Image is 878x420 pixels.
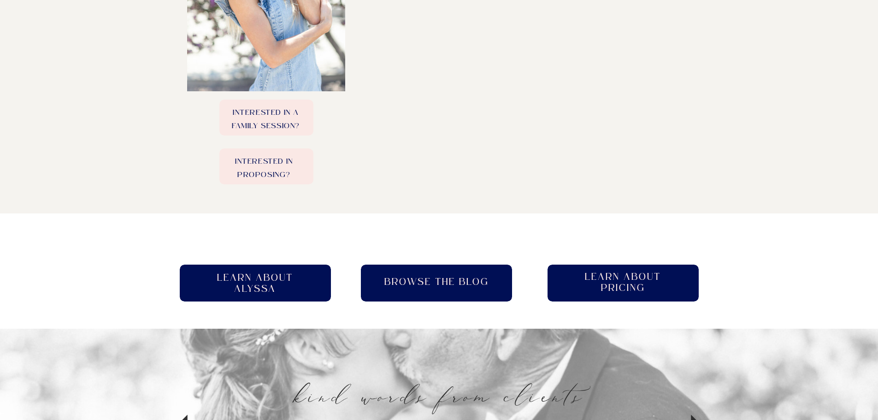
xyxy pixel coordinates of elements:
a: Learn About Alyssa [210,272,301,294]
a: Browse the blog [374,277,500,288]
a: Interested in a family session? [219,106,313,129]
a: Interested in Proposing? [218,155,311,177]
a: Learn About pricing [577,272,670,295]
